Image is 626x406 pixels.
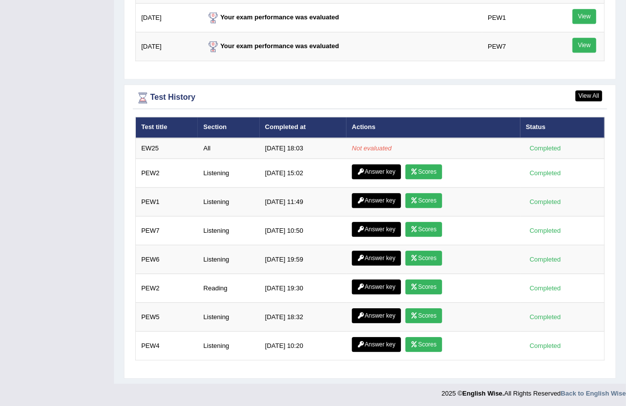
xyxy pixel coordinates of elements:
a: Answer key [352,193,401,208]
a: Answer key [352,337,401,352]
td: PEW7 [136,216,198,245]
a: Scores [405,164,442,179]
td: PEW7 [482,32,545,61]
td: PEW1 [136,188,198,216]
td: Listening [198,159,259,188]
td: PEW1 [482,3,545,32]
td: Listening [198,188,259,216]
td: PEW6 [136,245,198,274]
a: Scores [405,308,442,323]
em: Not evaluated [352,144,392,152]
div: 2025 © All Rights Reserved [442,384,626,398]
td: [DATE] 19:59 [260,245,346,274]
td: [DATE] 18:32 [260,303,346,332]
strong: English Wise. [462,390,504,397]
td: [DATE] 10:20 [260,332,346,360]
td: Listening [198,332,259,360]
th: Section [198,117,259,138]
th: Status [520,117,605,138]
a: Answer key [352,164,401,179]
a: Answer key [352,308,401,323]
a: Scores [405,193,442,208]
a: Scores [405,222,442,237]
div: Test History [135,90,605,105]
td: PEW2 [136,274,198,303]
td: [DATE] [136,3,200,32]
a: Answer key [352,279,401,294]
a: Back to English Wise [561,390,626,397]
a: Answer key [352,222,401,237]
td: Listening [198,245,259,274]
a: View [572,9,596,24]
th: Test title [136,117,198,138]
strong: Your exam performance was evaluated [206,42,340,50]
td: Listening [198,303,259,332]
td: All [198,138,259,159]
td: Reading [198,274,259,303]
th: Completed at [260,117,346,138]
td: [DATE] 19:30 [260,274,346,303]
a: View All [575,90,602,101]
th: Actions [346,117,520,138]
a: Scores [405,337,442,352]
div: Completed [526,168,565,178]
a: View [572,38,596,53]
a: Answer key [352,251,401,266]
td: PEW2 [136,159,198,188]
td: Listening [198,216,259,245]
td: [DATE] [136,32,200,61]
td: [DATE] 18:03 [260,138,346,159]
td: [DATE] 15:02 [260,159,346,188]
div: Completed [526,254,565,265]
td: PEW5 [136,303,198,332]
strong: Your exam performance was evaluated [206,13,340,21]
a: Scores [405,279,442,294]
div: Completed [526,340,565,351]
a: Scores [405,251,442,266]
div: Completed [526,283,565,293]
div: Completed [526,225,565,236]
td: [DATE] 11:49 [260,188,346,216]
td: PEW4 [136,332,198,360]
div: Completed [526,197,565,207]
td: EW25 [136,138,198,159]
div: Completed [526,143,565,153]
div: Completed [526,312,565,322]
td: [DATE] 10:50 [260,216,346,245]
